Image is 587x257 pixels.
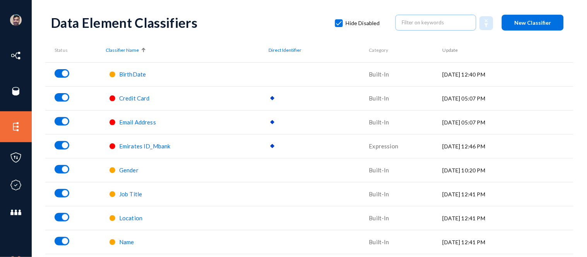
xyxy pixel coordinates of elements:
td: [DATE] 05:07 PM [443,86,573,110]
img: icon-compliance.svg [10,179,22,191]
td: [DATE] 12:40 PM [443,62,573,86]
a: Location [119,215,142,221]
img: icon-sources.svg [10,85,22,97]
a: BirthDate [119,71,146,78]
span: Expression [369,143,399,150]
a: Name [119,239,134,245]
span: Built-In [369,191,389,197]
a: Job Title [119,191,142,197]
td: [DATE] 12:41 PM [443,206,573,230]
a: Emirates ID_Mbank [119,143,171,150]
div: Classifier Name [106,47,269,54]
img: icon-policies.svg [10,152,22,163]
span: Built-In [369,95,389,102]
div: Direct Identifier [269,47,369,54]
a: Gender [119,167,139,174]
span: Built-In [369,214,389,221]
span: New Classifier [515,19,551,26]
span: Built-In [369,119,389,126]
span: Direct Identifier [269,47,302,54]
div: Data Element Classifiers [51,15,327,31]
span: Built-In [369,167,389,174]
td: [DATE] 10:20 PM [443,158,573,182]
span: Built-In [369,238,389,245]
td: [DATE] 12:41 PM [443,182,573,206]
td: [DATE] 12:41 PM [443,230,573,254]
a: Email Address [119,119,156,126]
span: Hide Disabled [346,17,380,29]
span: Status [55,47,68,53]
img: icon-inventory.svg [10,50,22,61]
button: New Classifier [502,15,564,31]
span: Category [369,47,388,53]
span: Classifier Name [106,47,139,54]
img: icon-members.svg [10,207,22,218]
td: [DATE] 05:07 PM [443,110,573,134]
img: icon-elements.svg [10,121,22,133]
img: ACg8ocK1ZkZ6gbMmCU1AeqPIsBvrTWeY1xNXvgxNjkUXxjcqAiPEIvU=s96-c [10,14,22,26]
a: Credit Card [119,95,150,102]
th: Update [443,38,573,62]
span: Built-In [369,71,389,78]
td: [DATE] 12:46 PM [443,134,573,158]
input: Filter on keywords [402,17,470,28]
